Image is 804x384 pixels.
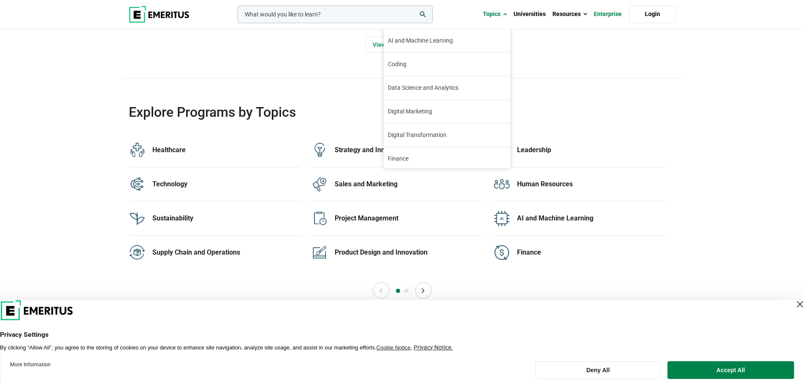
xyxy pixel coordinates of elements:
a: Explore Programmes by Category Healthcare [129,133,301,167]
span: Digital Marketing [388,107,432,116]
div: Product Design and Innovation [335,248,483,257]
a: Explore Programmes by Category Product Design and Innovation [311,236,483,269]
div: Leadership [517,145,666,155]
button: 1 of 2 [396,289,400,293]
a: Data Science and Analytics [384,76,510,99]
span: Digital Transformation [388,131,447,140]
img: Explore Programmes by Category [311,176,328,193]
a: Digital Marketing [384,100,510,123]
a: View all programs [365,37,439,53]
a: Finance [384,147,510,170]
a: Explore Programmes by Category Human Resources [493,167,666,201]
img: Explore Programmes by Category [129,244,146,261]
div: Sustainability [152,214,301,223]
a: Login [629,5,676,23]
button: Next [415,282,432,299]
img: Explore Programmes by Category [129,210,146,227]
a: AI and Machine Learning [384,29,510,52]
a: Explore Programmes by Category Sustainability [129,201,301,236]
a: Explore Programmes by Category Finance [493,236,666,269]
span: Finance [388,154,409,163]
div: Strategy and Innovation [335,145,483,155]
div: Technology [152,180,301,189]
div: AI and Machine Learning [517,214,666,223]
input: woocommerce-product-search-field-0 [238,5,433,23]
div: Finance [517,248,666,257]
div: Healthcare [152,145,301,155]
span: Data Science and Analytics [388,83,458,92]
a: Explore Programmes by Category Leadership [493,133,666,167]
img: Explore Programmes by Category [129,142,146,158]
a: Coding [384,53,510,76]
a: Explore Programmes by Category Supply Chain and Operations [129,236,301,269]
img: Explore Programmes by Category [493,244,510,261]
a: Explore Programmes by Category Strategy and Innovation [311,133,483,167]
img: Explore Programmes by Category [493,210,510,227]
a: Explore Programmes by Category Project Management [311,201,483,236]
img: Explore Programmes by Category [493,176,510,193]
button: 2 of 2 [404,289,409,293]
img: Explore Programmes by Category [311,142,328,158]
a: Explore Programmes by Category Sales and Marketing [311,167,483,201]
div: Sales and Marketing [335,180,483,189]
span: Coding [388,60,406,69]
div: Supply Chain and Operations [152,248,301,257]
a: Digital Transformation [384,124,510,147]
img: Explore Programmes by Category [311,244,328,261]
div: Project Management [335,214,483,223]
a: Explore Programmes by Category AI and Machine Learning [493,201,666,236]
img: Explore Programmes by Category [311,210,328,227]
div: Human Resources [517,180,666,189]
img: Explore Programmes by Category [129,176,146,193]
button: Previous [373,282,390,299]
span: AI and Machine Learning [388,36,453,45]
h2: Explore Programs by Topics [129,104,621,121]
a: Explore Programmes by Category Technology [129,167,301,201]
